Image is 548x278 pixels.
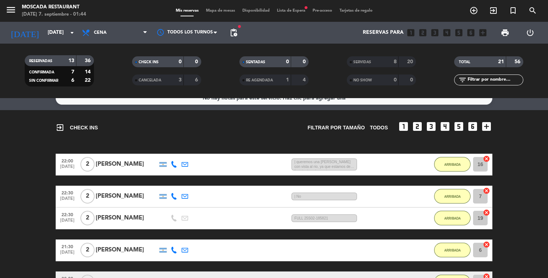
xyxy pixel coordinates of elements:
[58,196,76,205] span: [DATE]
[353,78,372,82] span: NO SHOW
[434,211,470,225] button: ARRIBADA
[444,194,461,198] span: ARRIBADA
[71,78,74,83] strong: 6
[393,77,396,82] strong: 0
[56,123,64,132] i: exit_to_app
[68,58,74,63] strong: 13
[56,123,98,132] span: CHECK INS
[172,9,202,13] span: Mis reservas
[407,59,414,64] strong: 20
[307,124,365,132] span: Filtrar por tamaño
[442,28,452,37] i: looks_4
[466,28,476,37] i: looks_6
[80,211,95,225] span: 2
[68,28,76,37] i: arrow_drop_down
[80,189,95,204] span: 2
[406,28,416,37] i: looks_one
[434,189,470,204] button: ARRIBADA
[139,78,161,82] span: CANCELADA
[444,248,461,252] span: ARRIBADA
[179,77,182,82] strong: 3
[29,59,52,63] span: RESERVADAS
[483,241,490,248] i: cancel
[239,9,273,13] span: Disponibilidad
[481,121,492,132] i: add_box
[71,69,74,74] strong: 7
[501,28,509,37] span: print
[458,76,466,84] i: filter_list
[291,158,357,171] span: | queremos una [PERSON_NAME] con vista al rio, ya que estamos de festejo de aniversario [PERSON_N...
[85,69,92,74] strong: 14
[58,218,76,226] span: [DATE]
[273,9,309,13] span: Lista de Espera
[478,28,488,37] i: add_box
[434,157,470,172] button: ARRIBADA
[96,160,158,169] div: [PERSON_NAME]
[286,59,289,64] strong: 0
[246,60,265,64] span: SENTADAS
[370,124,388,132] span: TODOS
[195,59,199,64] strong: 0
[515,59,522,64] strong: 56
[336,9,376,13] span: Tarjetas de regalo
[528,6,537,15] i: search
[434,243,470,257] button: ARRIBADA
[195,77,199,82] strong: 6
[303,59,307,64] strong: 0
[489,6,498,15] i: exit_to_app
[418,28,428,37] i: looks_two
[412,121,423,132] i: looks_two
[291,214,357,222] span: FULL 25S02-185821
[237,24,242,29] span: fiber_manual_record
[439,121,451,132] i: looks_4
[203,94,346,102] div: No hay notas para este servicio. Haz clic para agregar una
[483,187,490,194] i: cancel
[430,28,440,37] i: looks_3
[453,121,465,132] i: looks_5
[29,70,54,74] span: CONFIRMADA
[202,9,239,13] span: Mapa de mesas
[454,28,464,37] i: looks_5
[80,243,95,257] span: 2
[139,60,159,64] span: CHECK INS
[58,250,76,258] span: [DATE]
[286,77,289,82] strong: 1
[363,30,404,36] span: Reservas para
[509,6,517,15] i: turned_in_not
[96,245,158,255] div: [PERSON_NAME]
[393,59,396,64] strong: 8
[444,216,461,220] span: ARRIBADA
[291,193,357,200] span: | No
[5,4,16,15] i: menu
[469,6,478,15] i: add_circle_outline
[58,242,76,250] span: 21:30
[5,25,44,41] i: [DATE]
[229,28,238,37] span: pending_actions
[483,155,490,162] i: cancel
[303,77,307,82] strong: 4
[94,30,107,35] span: Cena
[58,156,76,165] span: 22:00
[85,58,92,63] strong: 36
[22,4,86,11] div: Moscada Restaurant
[466,76,523,84] input: Filtrar por nombre...
[353,60,371,64] span: SERVIDAS
[85,78,92,83] strong: 22
[304,5,308,10] span: fiber_manual_record
[518,22,543,44] div: LOG OUT
[498,59,504,64] strong: 21
[444,162,461,166] span: ARRIBADA
[483,209,490,216] i: cancel
[179,59,182,64] strong: 0
[29,79,58,82] span: SIN CONFIRMAR
[58,210,76,218] span: 22:30
[58,188,76,197] span: 22:30
[410,77,414,82] strong: 0
[22,11,86,18] div: [DATE] 7. septiembre - 01:44
[5,4,16,18] button: menu
[458,60,470,64] span: TOTAL
[96,213,158,223] div: [PERSON_NAME]
[425,121,437,132] i: looks_3
[58,164,76,173] span: [DATE]
[80,157,95,172] span: 2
